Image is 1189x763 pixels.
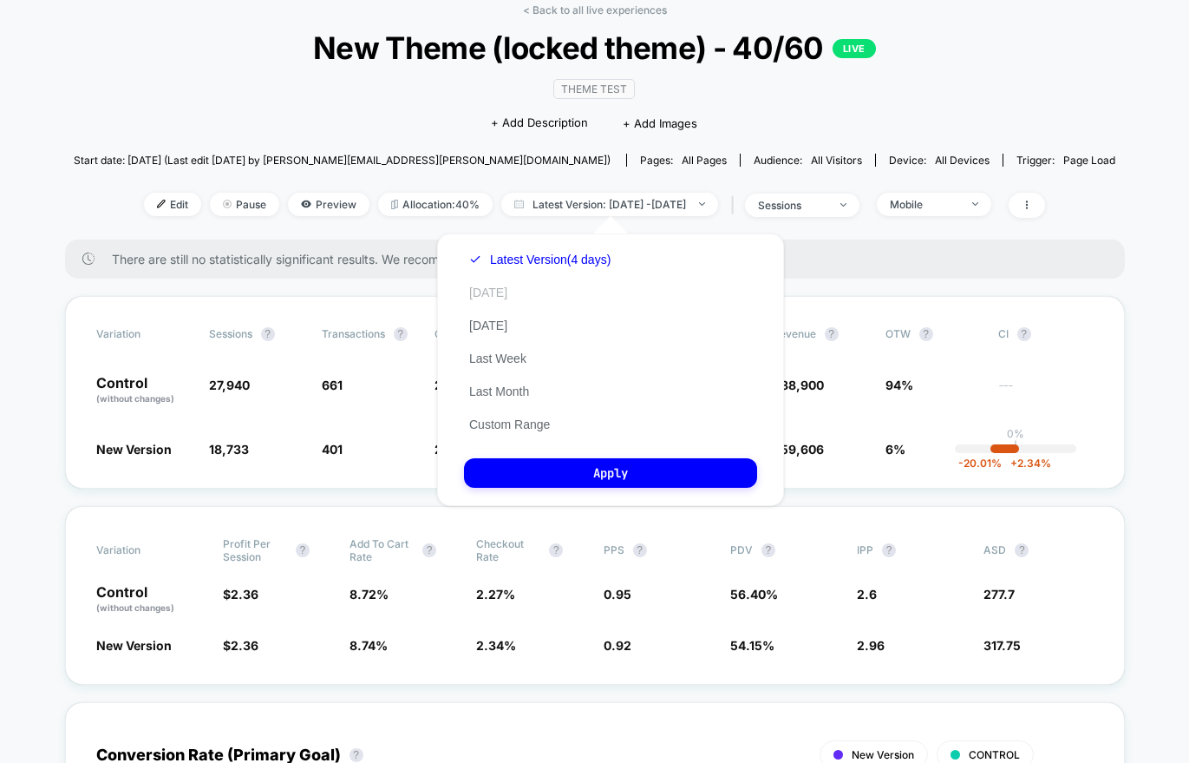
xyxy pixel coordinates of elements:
span: Sessions [209,327,252,340]
span: 661 [322,378,343,392]
span: Edit [144,193,201,216]
button: ? [261,327,275,341]
img: end [223,200,232,208]
button: ? [825,327,839,341]
button: Apply [464,458,757,488]
span: CONTROL [969,748,1020,761]
a: < Back to all live experiences [523,3,667,16]
span: New Version [96,442,172,457]
div: Audience: [754,154,862,167]
img: rebalance [391,200,398,209]
button: Latest Version(4 days) [464,252,616,267]
span: Page Load [1063,154,1115,167]
span: Start date: [DATE] (Last edit [DATE] by [PERSON_NAME][EMAIL_ADDRESS][PERSON_NAME][DOMAIN_NAME]) [74,154,611,167]
span: Variation [96,537,192,563]
span: All Visitors [811,154,862,167]
div: Mobile [890,198,959,211]
span: IPP [857,543,873,556]
span: CI [998,327,1094,341]
img: end [699,202,705,206]
img: calendar [514,200,524,208]
span: $ [773,442,824,457]
span: 27,940 [209,378,250,392]
span: $ [223,587,258,602]
button: Custom Range [464,417,555,432]
span: 317.75 [983,638,1021,653]
button: [DATE] [464,318,513,333]
button: ? [1015,543,1029,557]
span: New Version [852,748,914,761]
span: + Add Images [623,116,697,130]
span: all pages [682,154,727,167]
button: ? [350,748,363,762]
button: [DATE] [464,285,513,300]
span: 2.6 [857,587,877,602]
span: 401 [322,442,343,457]
button: ? [549,543,563,557]
span: Allocation: 40% [378,193,493,216]
span: + Add Description [491,115,588,132]
span: 2.34 % [1002,457,1051,470]
span: New Version [96,638,172,653]
span: 88,900 [781,378,824,392]
button: Last Month [464,384,534,399]
span: Theme Test [553,79,635,99]
p: Control [96,585,206,615]
span: 94% [885,378,913,392]
span: Profit Per Session [223,537,287,563]
button: ? [633,543,647,557]
span: 59,606 [781,442,824,457]
span: 2.36 [231,587,258,602]
span: -20.01 % [958,457,1002,470]
span: Pause [210,193,279,216]
img: end [972,202,978,206]
img: edit [157,200,166,208]
span: Add To Cart Rate [350,537,414,563]
span: 0.92 [604,638,631,653]
span: + [1010,457,1017,470]
span: all devices [935,154,990,167]
div: sessions [758,199,827,212]
div: Pages: [640,154,727,167]
span: 54.15 % [730,638,774,653]
span: 2.27 % [476,587,515,602]
p: LIVE [833,39,876,58]
span: There are still no statistically significant results. We recommend waiting a few more days [112,252,1090,266]
span: --- [998,380,1094,405]
span: Variation [96,327,192,341]
span: 18,733 [209,442,249,457]
span: (without changes) [96,393,174,404]
span: PPS [604,543,624,556]
span: 8.74 % [350,638,388,653]
p: | [1014,440,1017,453]
span: 2.96 [857,638,885,653]
span: 2.34 % [476,638,516,653]
span: $ [223,638,258,653]
span: New Theme (locked theme) - 40/60 [126,30,1062,66]
span: | [727,193,745,218]
span: 277.7 [983,587,1015,602]
span: 0.95 [604,587,631,602]
button: ? [422,543,436,557]
span: ASD [983,543,1006,556]
img: end [840,203,846,207]
span: Latest Version: [DATE] - [DATE] [501,193,718,216]
span: Transactions [322,327,385,340]
button: ? [882,543,896,557]
span: 56.40 % [730,587,778,602]
span: (without changes) [96,602,174,613]
p: Control [96,376,192,405]
button: ? [1017,327,1031,341]
button: ? [296,543,310,557]
span: Preview [288,193,369,216]
div: Trigger: [1016,154,1115,167]
button: Last Week [464,351,532,366]
span: Checkout Rate [476,537,540,563]
span: Device: [875,154,1003,167]
p: 0% [1007,427,1024,440]
span: 2.36 [231,638,258,653]
span: 6% [885,442,905,457]
span: OTW [885,327,981,341]
span: PDV [730,543,753,556]
button: ? [394,327,408,341]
